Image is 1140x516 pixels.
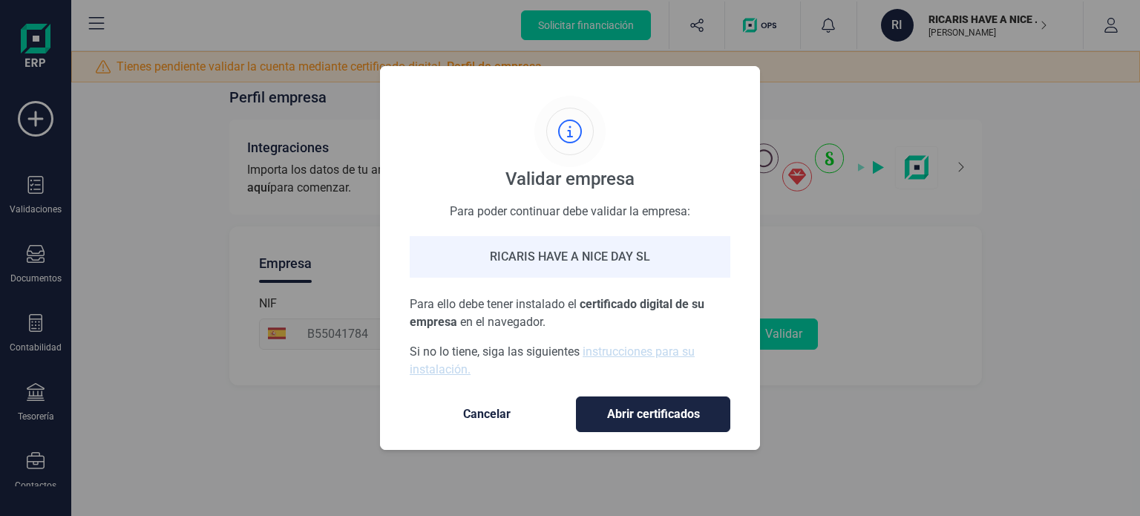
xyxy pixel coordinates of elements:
[425,405,549,423] span: Cancelar
[576,396,730,432] button: Abrir certificados
[410,396,564,432] button: Cancelar
[592,405,715,423] span: Abrir certificados
[505,167,635,191] div: Validar empresa
[410,295,730,331] p: Para ello debe tener instalado el en el navegador.
[410,343,730,379] p: Si no lo tiene, siga las siguientes
[410,236,730,278] div: RICARIS HAVE A NICE DAY SL
[410,203,730,218] div: Para poder continuar debe validar la empresa:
